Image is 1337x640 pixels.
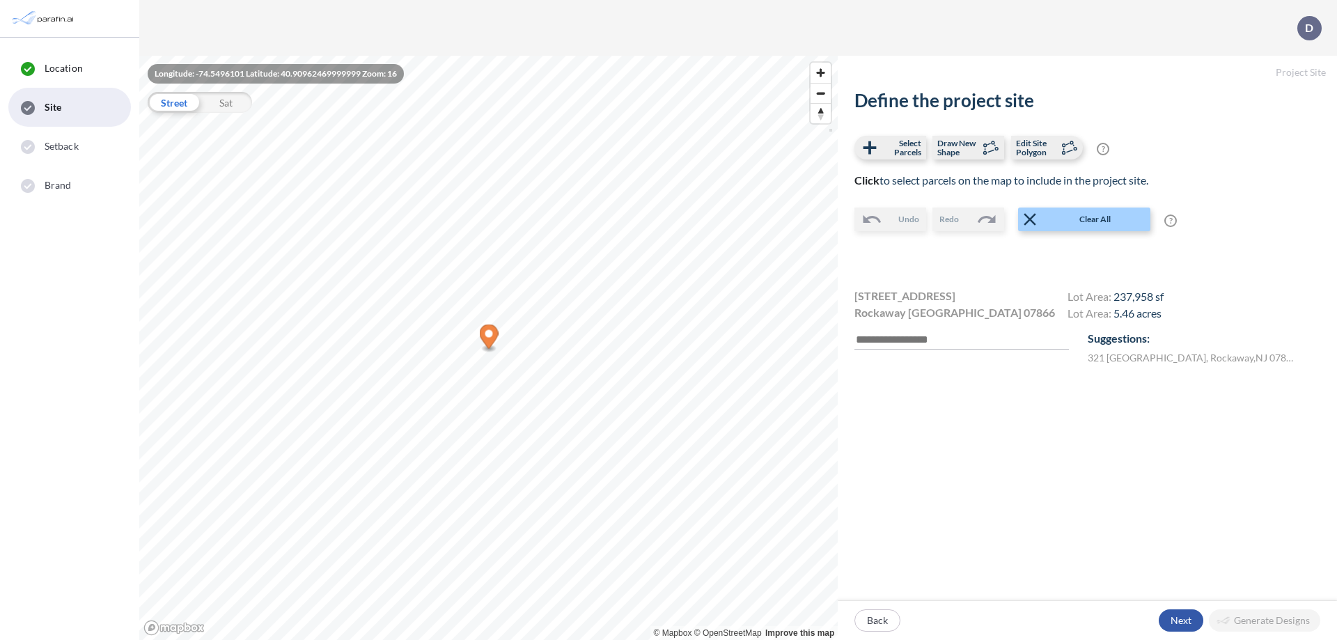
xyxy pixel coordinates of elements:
[1068,306,1164,323] h4: Lot Area:
[45,61,83,75] span: Location
[1068,290,1164,306] h4: Lot Area:
[1113,290,1164,303] span: 237,958 sf
[932,208,1004,231] button: Redo
[139,56,838,640] canvas: Map
[1040,213,1149,226] span: Clear All
[45,139,79,153] span: Setback
[765,628,834,638] a: Improve this map
[937,139,978,157] span: Draw New Shape
[694,628,762,638] a: OpenStreetMap
[854,208,926,231] button: Undo
[1088,350,1297,365] label: 321 [GEOGRAPHIC_DATA] , Rockaway , NJ 07866 , US
[811,103,831,123] button: Reset bearing to north
[854,173,879,187] b: Click
[854,609,900,632] button: Back
[10,6,78,31] img: Parafin
[1159,609,1203,632] button: Next
[1097,143,1109,155] span: ?
[148,92,200,113] div: Street
[1018,208,1150,231] button: Clear All
[480,325,499,353] div: Map marker
[1088,330,1320,347] p: Suggestions:
[939,213,959,226] span: Redo
[1113,306,1162,320] span: 5.46 acres
[854,288,955,304] span: [STREET_ADDRESS]
[1164,214,1177,227] span: ?
[200,92,252,113] div: Sat
[1305,22,1313,34] p: D
[1016,139,1057,157] span: Edit Site Polygon
[811,104,831,123] span: Reset bearing to north
[811,63,831,83] button: Zoom in
[838,56,1337,90] h5: Project Site
[854,173,1148,187] span: to select parcels on the map to include in the project site.
[811,84,831,103] span: Zoom out
[867,614,888,627] p: Back
[654,628,692,638] a: Mapbox
[880,139,921,157] span: Select Parcels
[854,90,1320,111] h2: Define the project site
[854,304,1055,321] span: Rockaway [GEOGRAPHIC_DATA] 07866
[898,213,919,226] span: Undo
[45,178,72,192] span: Brand
[143,620,205,636] a: Mapbox homepage
[148,64,404,84] div: Longitude: -74.5496101 Latitude: 40.90962469999999 Zoom: 16
[45,100,61,114] span: Site
[811,83,831,103] button: Zoom out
